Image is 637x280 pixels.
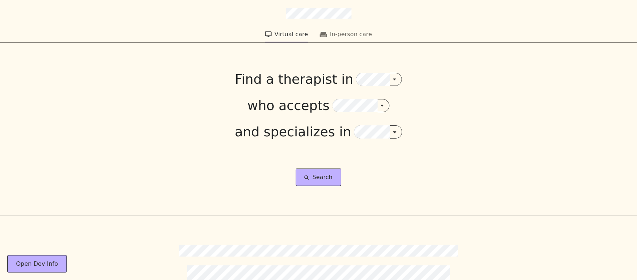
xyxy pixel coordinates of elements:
[275,30,308,39] div: Virtual care
[7,255,67,273] button: Open Dev Info
[320,29,372,42] button: In-person care
[330,30,372,39] div: In-person care
[235,125,351,139] p: and specializes in
[235,72,354,87] p: Find a therapist in
[296,169,341,186] button: Search
[265,29,308,42] button: Virtual care
[247,98,330,113] p: who accepts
